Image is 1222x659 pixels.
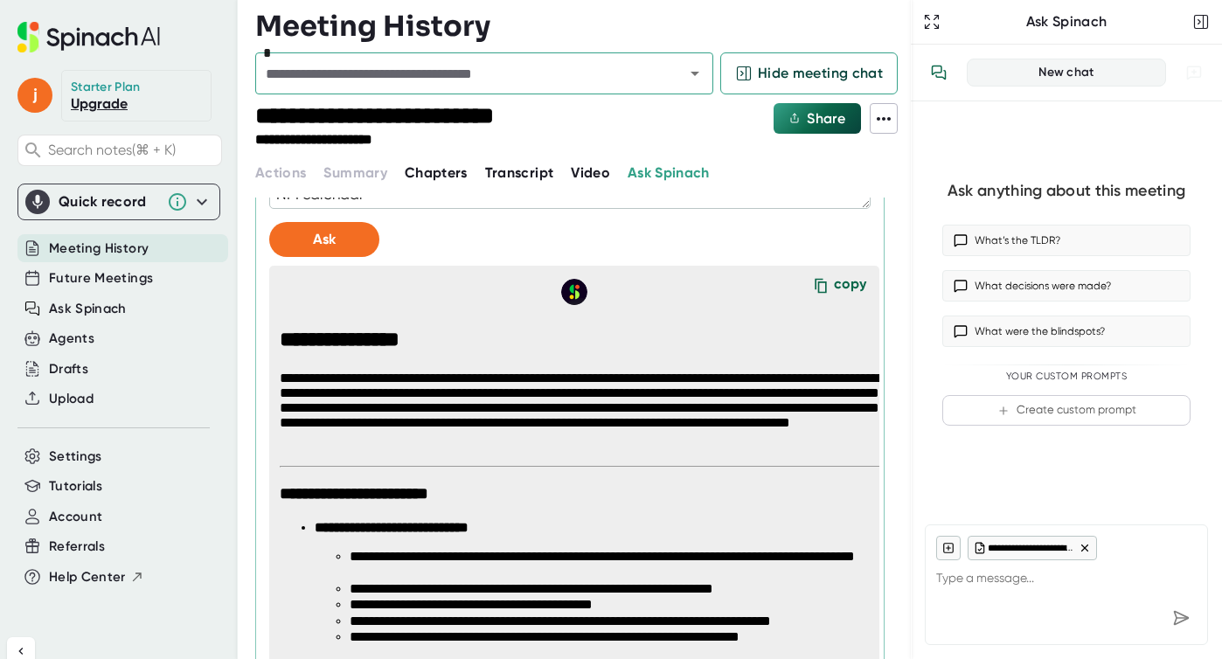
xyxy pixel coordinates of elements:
[920,10,944,34] button: Expand to Ask Spinach page
[683,61,707,86] button: Open
[313,231,336,247] span: Ask
[1165,602,1197,634] div: Send message
[323,163,386,184] button: Summary
[942,270,1191,302] button: What decisions were made?
[49,389,94,409] button: Upload
[49,447,102,467] button: Settings
[628,163,710,184] button: Ask Spinach
[944,13,1189,31] div: Ask Spinach
[71,95,128,112] a: Upgrade
[71,80,141,95] div: Starter Plan
[921,55,956,90] button: View conversation history
[49,567,144,587] button: Help Center
[49,239,149,259] button: Meeting History
[49,507,102,527] button: Account
[323,164,386,181] span: Summary
[49,299,127,319] button: Ask Spinach
[48,142,217,158] span: Search notes (⌘ + K)
[17,78,52,113] span: j
[269,222,379,257] button: Ask
[774,103,861,134] button: Share
[49,268,153,288] button: Future Meetings
[25,184,212,219] div: Quick record
[758,63,883,84] span: Hide meeting chat
[405,163,468,184] button: Chapters
[628,164,710,181] span: Ask Spinach
[49,329,94,349] button: Agents
[255,163,306,184] button: Actions
[720,52,898,94] button: Hide meeting chat
[405,164,468,181] span: Chapters
[807,110,845,127] span: Share
[59,193,158,211] div: Quick record
[571,164,610,181] span: Video
[49,537,105,557] button: Referrals
[49,476,102,496] button: Tutorials
[948,181,1185,201] div: Ask anything about this meeting
[49,359,88,379] button: Drafts
[942,395,1191,426] button: Create custom prompt
[942,316,1191,347] button: What were the blindspots?
[255,164,306,181] span: Actions
[255,10,490,43] h3: Meeting History
[942,371,1191,383] div: Your Custom Prompts
[485,164,554,181] span: Transcript
[571,163,610,184] button: Video
[49,567,126,587] span: Help Center
[978,65,1155,80] div: New chat
[1189,10,1213,34] button: Close conversation sidebar
[942,225,1191,256] button: What’s the TLDR?
[485,163,554,184] button: Transcript
[834,275,866,299] div: copy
